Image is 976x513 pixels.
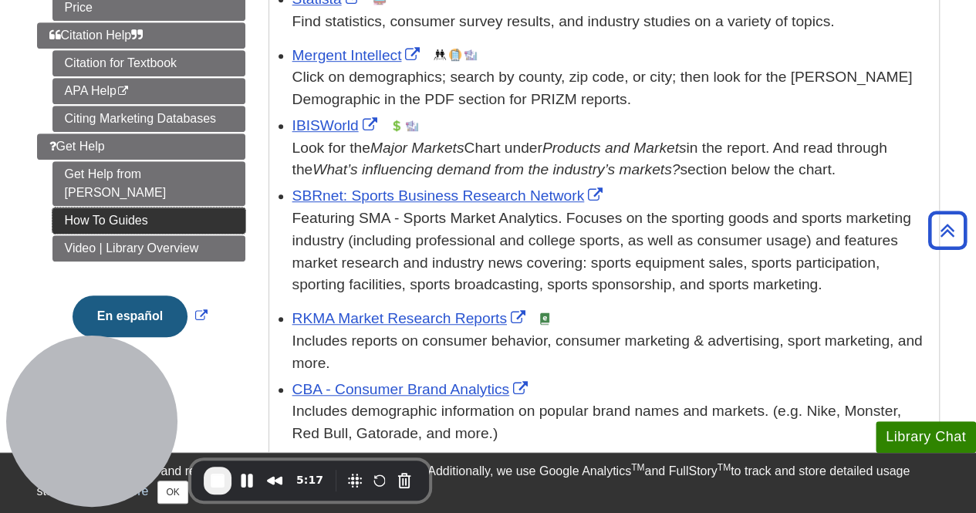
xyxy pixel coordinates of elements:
a: APA Help [52,78,245,104]
p: Featuring SMA - Sports Market Analytics. Focuses on the sporting goods and sports marketing indus... [292,208,931,296]
img: Financial Report [390,120,403,132]
img: Company Information [449,49,461,61]
sup: TM [631,462,644,473]
img: Industry Report [406,120,418,132]
div: Click on demographics; search by county, zip code, or city; then look for the [PERSON_NAME] Demog... [292,66,931,111]
a: Citing Marketing Databases [52,106,245,132]
a: Link opens in new window [69,309,211,322]
i: What’s influencing demand from the industry’s markets? [312,161,680,177]
a: Back to Top [923,220,972,241]
button: Library Chat [876,421,976,453]
a: Get Help [37,133,245,160]
sup: TM [718,462,731,473]
a: How To Guides [52,208,245,234]
p: Find statistics, consumer survey results, and industry studies on a variety of topics. [292,11,931,33]
span: Citation Help [49,29,144,42]
div: Look for the Chart under in the report. And read through the section below the chart. [292,137,931,182]
i: This link opens in a new window [117,86,130,96]
img: Demographics [434,49,446,61]
a: Link opens in new window [292,310,529,326]
div: This site uses cookies and records your IP address for usage statistics. Additionally, we use Goo... [37,462,940,504]
a: Citation for Textbook [52,50,245,76]
i: Major Markets [370,140,464,156]
a: Citation Help [37,22,245,49]
a: Get Help from [PERSON_NAME] [52,161,245,206]
div: Includes reports on consumer behavior, consumer marketing & advertising, sport marketing, and more. [292,330,931,375]
a: Link opens in new window [292,381,532,397]
a: Video | Library Overview [52,235,245,262]
button: En español [73,295,187,337]
span: Get Help [49,140,105,153]
i: Products and Markets [542,140,687,156]
a: Link opens in new window [292,117,381,133]
img: Industry Report [464,49,477,61]
a: Link opens in new window [292,47,424,63]
div: Includes demographic information on popular brand names and markets. (e.g. Nike, Monster, Red Bul... [292,400,931,445]
img: e-Book [539,312,551,325]
a: Link opens in new window [292,187,607,204]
